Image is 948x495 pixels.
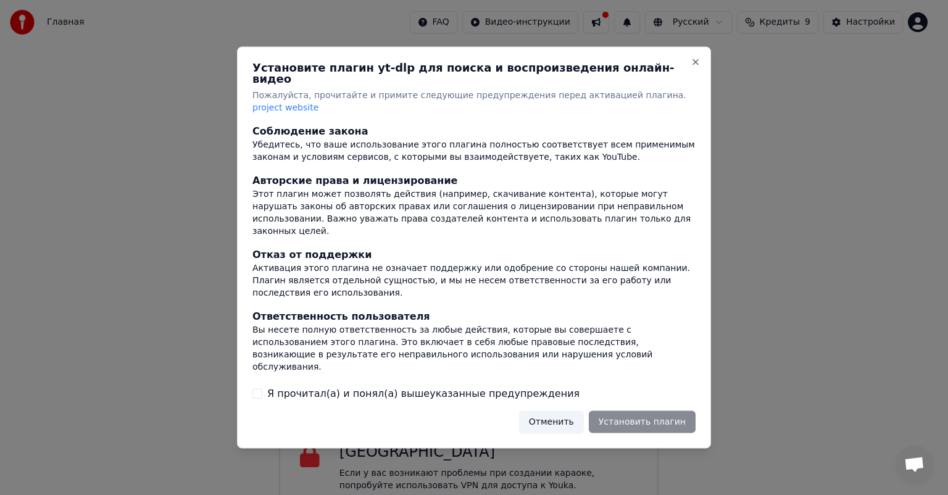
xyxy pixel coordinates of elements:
[252,247,696,262] div: Отказ от поддержки
[252,309,696,323] div: Ответственность пользователя
[252,62,696,85] h2: Установите плагин yt-dlp для поиска и воспроизведения онлайн-видео
[252,102,318,112] span: project website
[252,262,696,299] div: Активация этого плагина не означает поддержку или одобрение со стороны нашей компании. Плагин явл...
[519,410,584,433] button: Отменить
[267,386,580,401] label: Я прочитал(а) и понял(а) вышеуказанные предупреждения
[252,188,696,237] div: Этот плагин может позволять действия (например, скачивание контента), которые могут нарушать зако...
[252,123,696,138] div: Соблюдение закона
[252,173,696,188] div: Авторские права и лицензирование
[252,323,696,373] div: Вы несете полную ответственность за любые действия, которые вы совершаете с использованием этого ...
[252,138,696,163] div: Убедитесь, что ваше использование этого плагина полностью соответствует всем применимым законам и...
[252,89,696,114] p: Пожалуйста, прочитайте и примите следующие предупреждения перед активацией плагина.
